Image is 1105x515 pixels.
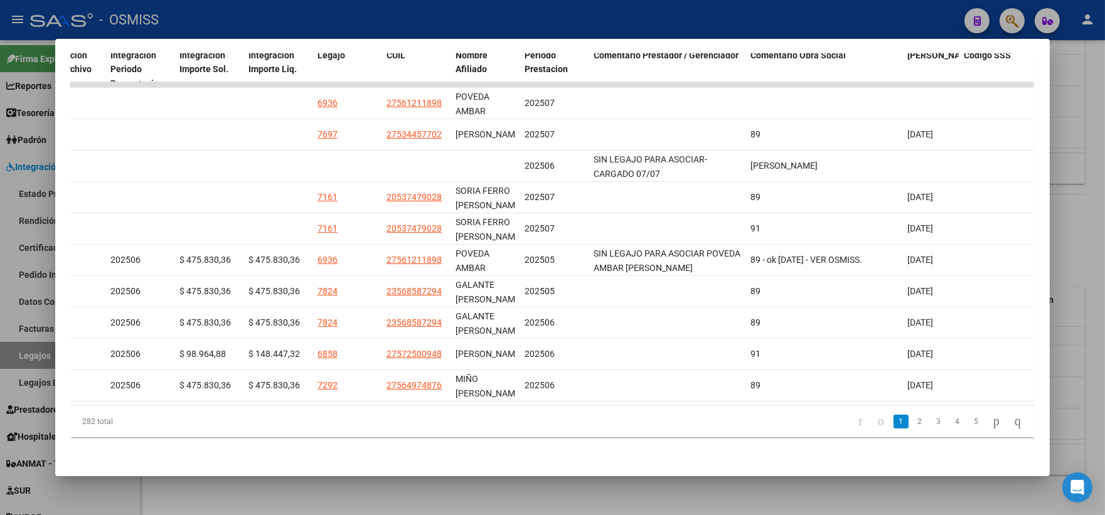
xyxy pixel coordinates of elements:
[248,50,297,75] span: Integracion Importe Liq.
[456,217,523,242] span: SORIA FERRO [PERSON_NAME]
[456,248,523,287] span: POVEDA AMBAR [PERSON_NAME]
[910,411,929,432] li: page 2
[525,286,555,296] span: 202505
[907,192,933,202] span: [DATE]
[318,378,338,393] div: 7292
[525,98,555,108] span: 202507
[745,42,902,97] datatable-header-cell: Comentario Obra Social
[525,129,555,139] span: 202507
[387,349,442,359] span: 27572500948
[912,415,927,428] a: 2
[750,50,846,60] span: Comentario Obra Social
[318,96,338,110] div: 6936
[964,50,1011,60] span: Codigo SSS
[179,317,231,327] span: $ 475.830,36
[456,280,523,304] span: GALANTE [PERSON_NAME]
[594,248,740,273] span: SIN LEGAJO PARA ASOCIAR POVEDA AMBAR [PERSON_NAME]
[456,349,523,359] span: [PERSON_NAME]
[750,380,761,390] span: 89
[907,380,933,390] span: [DATE]
[387,223,442,233] span: 20537479028
[318,253,338,267] div: 6936
[525,317,555,327] span: 202506
[750,349,761,359] span: 91
[1062,472,1092,502] div: Open Intercom Messenger
[520,42,589,97] datatable-header-cell: Periodo Prestacion
[179,349,226,359] span: $ 98.964,88
[179,286,231,296] span: $ 475.830,36
[525,349,555,359] span: 202506
[525,50,568,75] span: Periodo Prestacion
[387,380,442,390] span: 27564974876
[387,192,442,202] span: 20537479028
[179,255,231,265] span: $ 475.830,36
[907,50,975,60] span: [PERSON_NAME]
[872,415,890,428] a: go to previous page
[456,92,523,130] span: POVEDA AMBAR [PERSON_NAME]
[594,154,707,179] span: SIN LEGAJO PARA ASOCIAR-CARGADO 07/07
[110,349,141,359] span: 202506
[110,380,141,390] span: 202506
[318,316,338,330] div: 7824
[907,223,933,233] span: [DATE]
[907,129,933,139] span: [DATE]
[750,317,761,327] span: 89
[110,286,141,296] span: 202506
[750,223,761,233] span: 91
[902,42,959,97] datatable-header-cell: Fecha Confimado
[750,129,761,139] span: 89
[456,311,523,336] span: GALANTE [PERSON_NAME]
[243,42,312,97] datatable-header-cell: Integracion Importe Liq.
[907,255,933,265] span: [DATE]
[248,380,300,390] span: $ 475.830,36
[892,411,910,432] li: page 1
[456,374,523,398] span: MIÑO [PERSON_NAME]
[248,317,300,327] span: $ 475.830,36
[387,286,442,296] span: 23568587294
[456,129,523,139] span: [PERSON_NAME]
[248,255,300,265] span: $ 475.830,36
[387,50,405,60] span: CUIL
[1009,415,1027,428] a: go to last page
[179,380,231,390] span: $ 475.830,36
[750,255,862,265] span: 89 - ok [DATE] - VER OSMISS.
[750,286,761,296] span: 89
[387,129,442,139] span: 27534457702
[948,411,967,432] li: page 4
[525,161,555,171] span: 202506
[929,411,948,432] li: page 3
[248,286,300,296] span: $ 475.830,36
[174,42,243,97] datatable-header-cell: Integracion Importe Sol.
[318,190,338,204] div: 7161
[248,349,300,359] span: $ 148.447,32
[36,42,105,97] datatable-header-cell: Integracion Tipo Archivo
[967,411,986,432] li: page 5
[456,186,523,210] span: SORIA FERRO [PERSON_NAME]
[907,317,933,327] span: [DATE]
[950,415,965,428] a: 4
[907,349,933,359] span: [DATE]
[853,415,868,428] a: go to first page
[312,42,382,97] datatable-header-cell: Legajo
[456,50,488,75] span: Nombre Afiliado
[387,317,442,327] span: 23568587294
[594,50,739,60] span: Comentario Prestador / Gerenciador
[969,415,984,428] a: 5
[907,286,933,296] span: [DATE]
[318,50,345,60] span: Legajo
[387,255,442,265] span: 27561211898
[931,415,946,428] a: 3
[382,42,451,97] datatable-header-cell: CUIL
[105,42,174,97] datatable-header-cell: Integracion Periodo Presentacion
[525,223,555,233] span: 202507
[525,255,555,265] span: 202505
[525,380,555,390] span: 202506
[589,42,745,97] datatable-header-cell: Comentario Prestador / Gerenciador
[41,50,92,75] span: Integracion Tipo Archivo
[750,161,818,171] span: [PERSON_NAME]
[318,127,338,142] div: 7697
[750,192,761,202] span: 89
[988,415,1005,428] a: go to next page
[110,317,141,327] span: 202506
[525,192,555,202] span: 202507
